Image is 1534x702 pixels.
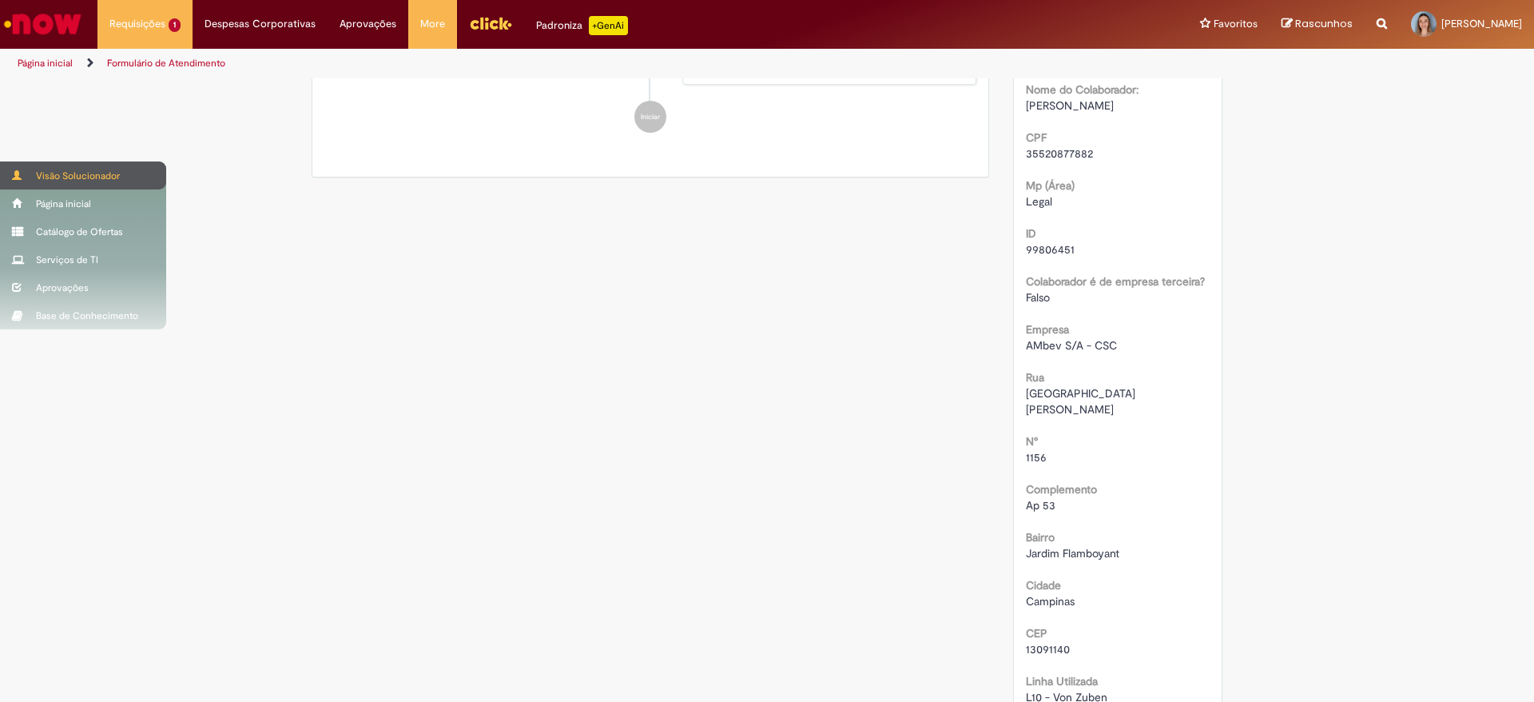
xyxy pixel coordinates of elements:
b: Linha Utilizada [1026,674,1098,688]
span: [PERSON_NAME] [1441,17,1522,30]
li: Vanessa Alves De Carvalho [324,8,976,85]
b: ID [1026,226,1036,241]
b: Complemento [1026,482,1097,497]
span: 1 [169,18,181,32]
b: Rua [1026,370,1044,385]
span: Despesas Corporativas [205,16,316,32]
span: AMbev S/A - CSC [1026,338,1117,353]
a: Página inicial [18,57,73,70]
b: Bairro [1026,530,1055,544]
b: Empresa [1026,322,1069,337]
b: Nome do Colaborador: [1026,82,1139,97]
span: 35520877882 [1026,146,1093,161]
span: [PERSON_NAME] [1026,98,1114,113]
span: 13091140 [1026,642,1070,656]
img: ServiceNow [2,8,84,40]
b: CPF [1026,130,1047,145]
ul: Trilhas de página [12,49,1011,78]
span: Falso [1026,290,1050,305]
span: Legal [1026,194,1052,209]
p: +GenAi [589,16,628,35]
a: Formulário de Atendimento [107,57,225,70]
span: Campinas [1026,594,1075,608]
b: Cidade [1026,578,1061,592]
span: Favoritos [1214,16,1258,32]
span: Rascunhos [1295,16,1353,31]
b: N° [1026,434,1038,449]
span: Aprovações [340,16,396,32]
img: click_logo_yellow_360x200.png [469,11,512,35]
b: Colaborador é de empresa terceira? [1026,274,1205,289]
span: [GEOGRAPHIC_DATA][PERSON_NAME] [1026,386,1135,417]
span: 99806451 [1026,242,1075,257]
span: Jardim Flamboyant [1026,546,1119,560]
span: More [420,16,445,32]
div: Padroniza [536,16,628,35]
span: Requisições [109,16,165,32]
span: 1156 [1026,450,1047,465]
b: CEP [1026,626,1047,640]
b: Mp (Área) [1026,178,1075,193]
a: Rascunhos [1282,17,1353,32]
span: Ap 53 [1026,498,1055,513]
